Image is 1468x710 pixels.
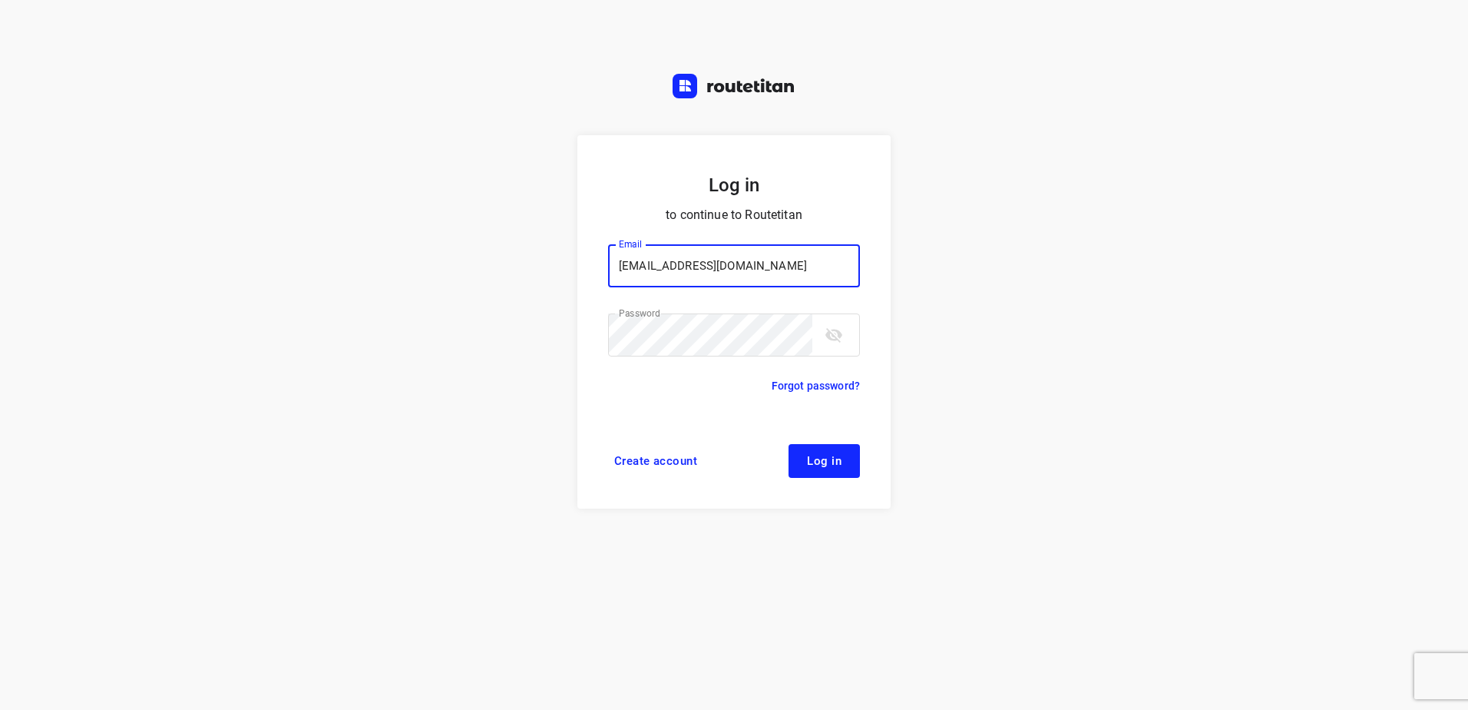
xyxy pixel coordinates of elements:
[614,455,697,467] span: Create account
[772,377,860,395] a: Forgot password?
[789,444,860,478] button: Log in
[608,204,860,226] p: to continue to Routetitan
[807,455,841,467] span: Log in
[673,74,795,102] a: Routetitan
[608,172,860,198] h5: Log in
[818,320,849,350] button: toggle password visibility
[673,74,795,98] img: Routetitan
[608,444,703,478] a: Create account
